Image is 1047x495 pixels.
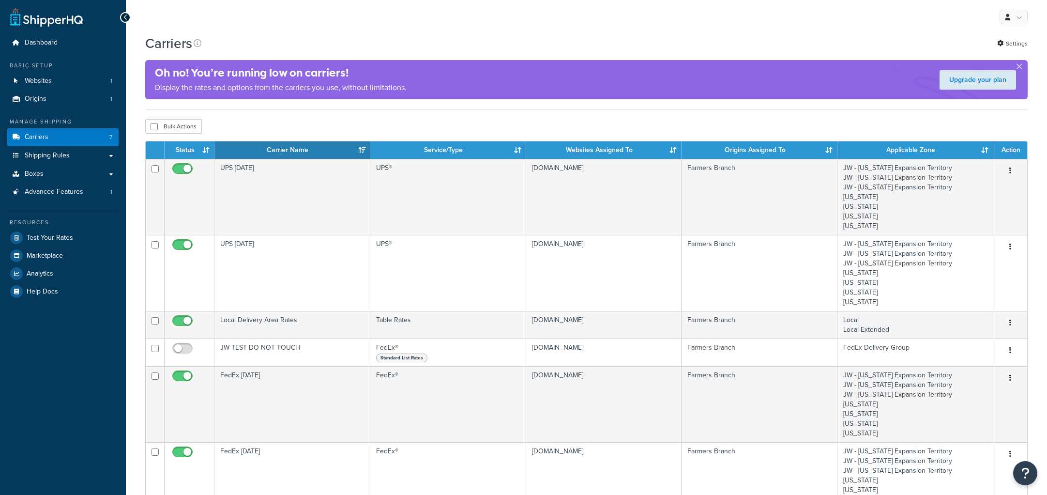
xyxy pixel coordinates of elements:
button: Bulk Actions [145,119,202,134]
span: 1 [110,188,112,196]
span: Shipping Rules [25,152,70,160]
td: JW - [US_STATE] Expansion Territory JW - [US_STATE] Expansion Territory JW - [US_STATE] Expansion... [837,366,993,442]
a: Marketplace [7,247,119,264]
td: [DOMAIN_NAME] [526,235,682,311]
span: Advanced Features [25,188,83,196]
span: Analytics [27,270,53,278]
td: Table Rates [370,311,526,339]
th: Origins Assigned To: activate to sort column ascending [682,141,837,159]
h1: Carriers [145,34,192,53]
span: 1 [110,95,112,103]
span: Help Docs [27,288,58,296]
a: Test Your Rates [7,229,119,247]
th: Websites Assigned To: activate to sort column ascending [526,141,682,159]
td: Farmers Branch [682,311,837,339]
td: Local Delivery Area Rates [214,311,370,339]
a: ShipperHQ Home [10,7,83,27]
td: UPS [DATE] [214,235,370,311]
li: Carriers [7,128,119,146]
td: [DOMAIN_NAME] [526,366,682,442]
td: JW - [US_STATE] Expansion Territory JW - [US_STATE] Expansion Territory JW - [US_STATE] Expansion... [837,159,993,235]
span: Standard List Rates [376,354,427,362]
a: Boxes [7,165,119,183]
td: Farmers Branch [682,159,837,235]
td: FedEx Delivery Group [837,339,993,366]
a: Analytics [7,265,119,282]
li: Advanced Features [7,183,119,201]
td: Farmers Branch [682,366,837,442]
button: Open Resource Center [1013,461,1037,485]
td: UPS® [370,235,526,311]
td: FedEx® [370,339,526,366]
span: Test Your Rates [27,234,73,242]
div: Resources [7,218,119,227]
td: [DOMAIN_NAME] [526,339,682,366]
a: Help Docs [7,283,119,300]
a: Carriers 7 [7,128,119,146]
td: JW TEST DO NOT TOUCH [214,339,370,366]
div: Basic Setup [7,62,119,70]
span: 7 [109,133,112,141]
h4: Oh no! You’re running low on carriers! [155,65,407,81]
a: Settings [997,37,1028,50]
a: Dashboard [7,34,119,52]
td: Farmers Branch [682,339,837,366]
span: Origins [25,95,46,103]
a: Advanced Features 1 [7,183,119,201]
p: Display the rates and options from the carriers you use, without limitations. [155,81,407,94]
a: Origins 1 [7,90,119,108]
td: [DOMAIN_NAME] [526,159,682,235]
td: FedEx [DATE] [214,366,370,442]
th: Service/Type: activate to sort column ascending [370,141,526,159]
td: UPS® [370,159,526,235]
span: Websites [25,77,52,85]
li: Origins [7,90,119,108]
td: FedEx® [370,366,526,442]
td: UPS [DATE] [214,159,370,235]
td: [DOMAIN_NAME] [526,311,682,339]
th: Applicable Zone: activate to sort column ascending [837,141,993,159]
a: Shipping Rules [7,147,119,165]
a: Websites 1 [7,72,119,90]
th: Status: activate to sort column ascending [165,141,214,159]
th: Action [993,141,1027,159]
td: JW - [US_STATE] Expansion Territory JW - [US_STATE] Expansion Territory JW - [US_STATE] Expansion... [837,235,993,311]
a: Upgrade your plan [940,70,1016,90]
td: Farmers Branch [682,235,837,311]
li: Websites [7,72,119,90]
span: Marketplace [27,252,63,260]
span: Boxes [25,170,44,178]
td: Local Local Extended [837,311,993,339]
th: Carrier Name: activate to sort column ascending [214,141,370,159]
span: Dashboard [25,39,58,47]
span: 1 [110,77,112,85]
div: Manage Shipping [7,118,119,126]
span: Carriers [25,133,48,141]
